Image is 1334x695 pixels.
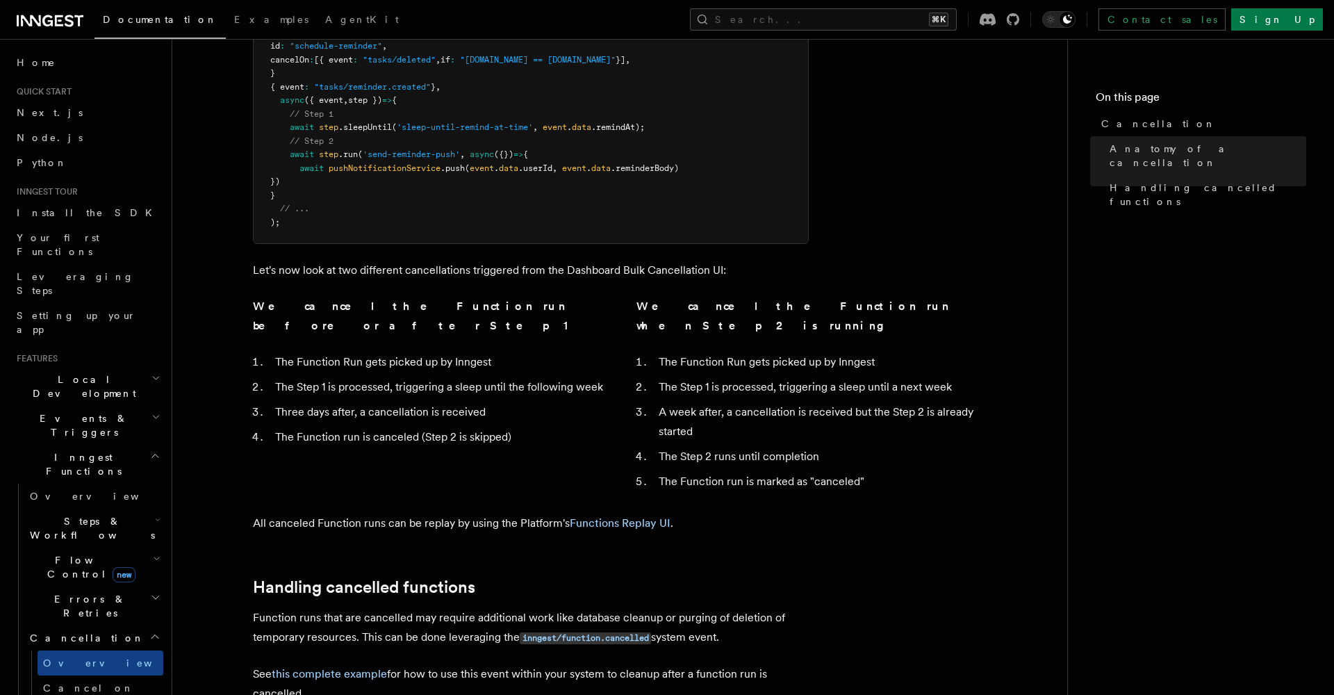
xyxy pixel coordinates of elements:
li: Three days after, a cancellation is received [271,402,603,422]
a: Home [11,50,163,75]
span: Inngest tour [11,186,78,197]
li: The Function Run gets picked up by Inngest [271,352,603,372]
span: .reminderBody) [611,163,679,173]
a: Leveraging Steps [11,264,163,303]
span: Cancellation [1101,117,1216,131]
span: .run [338,149,358,159]
span: .sleepUntil [338,122,392,132]
a: Handling cancelled functions [253,578,475,597]
span: .userId [518,163,552,173]
span: { [523,149,528,159]
span: ( [392,122,397,132]
li: A week after, a cancellation is received but the Step 2 is already started [654,402,987,441]
button: Toggle dark mode [1042,11,1076,28]
li: The Step 1 is processed, triggering a sleep until a next week [654,377,987,397]
span: await [290,149,314,159]
span: Overview [30,491,173,502]
span: Your first Functions [17,232,99,257]
span: . [567,122,572,132]
code: inngest/function.cancelled [520,632,651,644]
li: The Step 1 is processed, triggering a sleep until the following week [271,377,603,397]
span: ({ event [304,95,343,105]
span: : [280,41,285,51]
span: , [552,163,557,173]
a: Handling cancelled functions [1104,175,1306,214]
span: => [513,149,523,159]
span: Events & Triggers [11,411,151,439]
li: The Function run is marked as "canceled" [654,472,987,491]
span: : [450,55,455,65]
span: Examples [234,14,308,25]
span: "tasks/reminder.created" [314,82,431,92]
span: step [319,122,338,132]
span: Inngest Functions [11,450,150,478]
span: Next.js [17,107,83,118]
span: "tasks/deleted" [363,55,436,65]
span: => [382,95,392,105]
span: [{ event [314,55,353,65]
span: , [533,122,538,132]
span: "[DOMAIN_NAME] == [DOMAIN_NAME]" [460,55,616,65]
a: Node.js [11,125,163,150]
span: async [470,149,494,159]
span: async [280,95,304,105]
span: Overview [43,657,186,669]
span: , [382,41,387,51]
a: Your first Functions [11,225,163,264]
span: Local Development [11,373,151,400]
span: // Step 2 [290,136,333,146]
a: Anatomy of a cancellation [1104,136,1306,175]
li: The Step 2 runs until completion [654,447,987,466]
a: Overview [24,484,163,509]
span: ( [358,149,363,159]
span: . [494,163,499,173]
a: Functions Replay UI [570,516,670,530]
span: : [304,82,309,92]
span: Documentation [103,14,217,25]
span: } [270,190,275,200]
a: Documentation [94,4,226,39]
span: cancelOn [270,55,309,65]
li: The Function Run gets picked up by Inngest [654,352,987,372]
span: , [343,95,348,105]
span: data [591,163,611,173]
p: Function runs that are cancelled may require additional work like database cleanup or purging of ... [253,608,809,648]
a: Install the SDK [11,200,163,225]
button: Errors & Retries [24,587,163,625]
a: AgentKit [317,4,407,38]
a: Setting up your app [11,303,163,342]
span: Setting up your app [17,310,136,335]
span: await [290,122,314,132]
h4: On this page [1096,89,1306,111]
span: step [319,149,338,159]
span: if [440,55,450,65]
span: , [436,82,440,92]
a: Contact sales [1098,8,1226,31]
span: ); [270,218,280,227]
a: Examples [226,4,317,38]
span: Flow Control [24,553,153,581]
span: AgentKit [325,14,399,25]
span: 'sleep-until-remind-at-time' [397,122,533,132]
span: data [499,163,518,173]
button: Steps & Workflows [24,509,163,548]
button: Inngest Functions [11,445,163,484]
span: { [392,95,397,105]
span: event [543,122,567,132]
a: this complete example [272,667,387,680]
span: event [470,163,494,173]
span: Node.js [17,132,83,143]
span: }] [616,55,625,65]
span: 'send-reminder-push' [363,149,460,159]
span: ({}) [494,149,513,159]
span: ( [465,163,470,173]
button: Search...⌘K [690,8,957,31]
a: Sign Up [1231,8,1323,31]
span: // Step 1 [290,109,333,119]
a: Python [11,150,163,175]
span: data [572,122,591,132]
span: await [299,163,324,173]
span: Steps & Workflows [24,514,155,542]
span: Leveraging Steps [17,271,134,296]
button: Local Development [11,367,163,406]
